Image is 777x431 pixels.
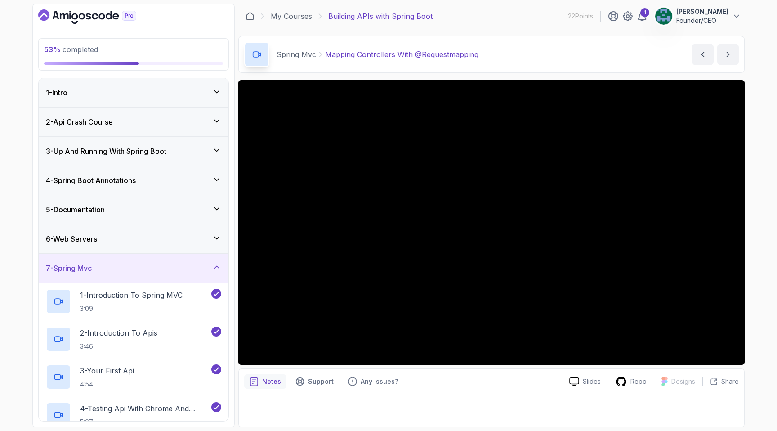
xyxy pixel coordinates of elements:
[246,12,255,21] a: Dashboard
[238,80,745,365] iframe: 11 - Mapping Controllers with @RequestMapping
[46,327,221,352] button: 2-Introduction To Apis3:46
[39,108,228,136] button: 2-Api Crash Course
[80,403,210,414] p: 4 - Testing Api With Chrome And Intellij
[46,117,113,127] h3: 2 - Api Crash Course
[608,376,654,387] a: Repo
[39,137,228,166] button: 3-Up And Running With Spring Boot
[325,49,478,60] p: Mapping Controllers With @Requestmapping
[244,374,286,389] button: notes button
[46,402,221,427] button: 4-Testing Api With Chrome And Intellij5:07
[46,233,97,244] h3: 6 - Web Servers
[38,9,157,24] a: Dashboard
[39,78,228,107] button: 1-Intro
[39,195,228,224] button: 5-Documentation
[80,342,157,351] p: 3:46
[361,377,398,386] p: Any issues?
[568,12,593,21] p: 22 Points
[328,11,433,22] p: Building APIs with Spring Boot
[80,418,210,427] p: 5:07
[271,11,312,22] a: My Courses
[44,45,98,54] span: completed
[655,8,672,25] img: user profile image
[676,16,728,25] p: Founder/CEO
[46,289,221,314] button: 1-Introduction To Spring MVC3:09
[46,146,166,157] h3: 3 - Up And Running With Spring Boot
[46,263,92,274] h3: 7 - Spring Mvc
[46,175,136,186] h3: 4 - Spring Boot Annotations
[640,8,649,17] div: 1
[80,380,134,389] p: 4:54
[343,374,404,389] button: Feedback button
[46,204,105,215] h3: 5 - Documentation
[80,365,134,376] p: 3 - Your First Api
[583,377,601,386] p: Slides
[717,44,739,65] button: next content
[44,45,61,54] span: 53 %
[562,377,608,386] a: Slides
[671,377,695,386] p: Designs
[39,224,228,253] button: 6-Web Servers
[637,11,647,22] a: 1
[46,364,221,390] button: 3-Your First Api4:54
[290,374,339,389] button: Support button
[277,49,316,60] p: Spring Mvc
[46,87,67,98] h3: 1 - Intro
[262,377,281,386] p: Notes
[655,7,741,25] button: user profile image[PERSON_NAME]Founder/CEO
[308,377,334,386] p: Support
[80,328,157,338] p: 2 - Introduction To Apis
[721,377,739,386] p: Share
[702,377,739,386] button: Share
[39,254,228,283] button: 7-Spring Mvc
[80,304,183,313] p: 3:09
[39,166,228,195] button: 4-Spring Boot Annotations
[692,44,714,65] button: previous content
[80,290,183,301] p: 1 - Introduction To Spring MVC
[676,7,728,16] p: [PERSON_NAME]
[630,377,647,386] p: Repo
